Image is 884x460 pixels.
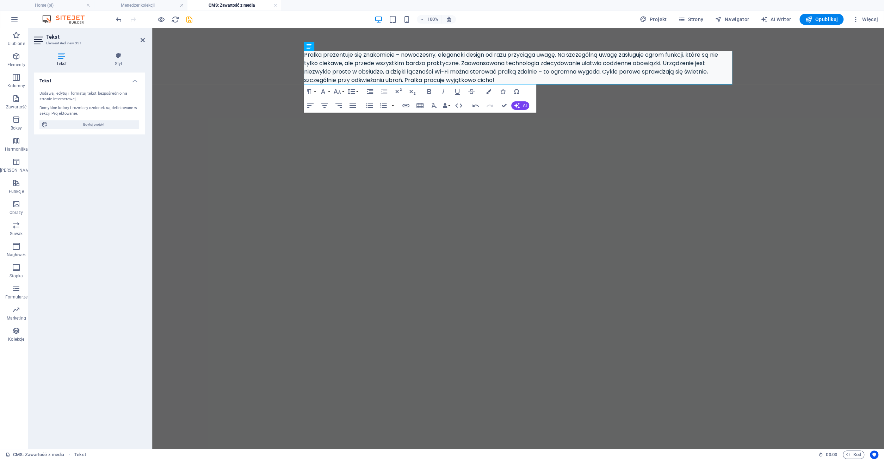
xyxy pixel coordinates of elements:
h6: 100% [427,15,439,24]
button: Font Size [332,84,345,99]
button: Paragraph Format [304,84,317,99]
button: undo [115,15,123,24]
button: Bold (Ctrl+B) [422,84,436,99]
button: Strikethrough [465,84,478,99]
span: : [831,452,832,457]
button: Usercentrics [870,450,878,459]
p: Pralka prezentuje się znakomicie – nowoczesny, elegancki design od razu przyciąga uwagę. Na szcze... [152,23,580,56]
span: 00 00 [826,450,837,459]
button: Kliknij tutaj, aby wyjść z trybu podglądu i kontynuować edycję [157,15,165,24]
p: Boksy [11,125,22,131]
span: Kliknij, aby zaznaczyć. Kliknij dwukrotnie, aby edytować [74,450,86,459]
p: Suwak [10,231,23,237]
button: Line Height [346,84,359,99]
p: Zawartość [6,104,26,110]
h2: Tekst [46,34,145,40]
span: Nawigator [715,16,749,23]
nav: breadcrumb [74,450,86,459]
button: Underline (Ctrl+U) [451,84,464,99]
button: 100% [417,15,442,24]
div: Domyślne kolory i rozmiary czcionek są definiowane w sekcji Projektowanie. [39,105,139,117]
span: AI [523,103,526,108]
h4: Styl [92,52,145,67]
button: Align Left [304,99,317,113]
button: Redo (Ctrl+Shift+Z) [483,99,496,113]
button: Opublikuj [799,14,843,25]
button: Insert Link [399,99,413,113]
p: Formularze [5,294,27,300]
span: Projekt [639,16,667,23]
button: Icons [496,84,509,99]
h4: Tekst [34,52,92,67]
button: Insert Table [413,99,427,113]
span: Kod [846,450,861,459]
p: Kolekcje [8,336,24,342]
button: AI [511,101,529,110]
h6: Czas sesji [818,450,837,459]
button: Kod [843,450,864,459]
span: AI Writer [760,16,791,23]
button: Unordered List [363,99,376,113]
button: Edytuj projekt [39,120,139,129]
button: HTML [452,99,465,113]
a: Kliknij, aby anulować zaznaczenie. Kliknij dwukrotnie, aby otworzyć Strony [6,450,64,459]
h4: CMS: Zawartość z media [187,1,281,9]
button: Strony [675,14,706,25]
button: Colors [482,84,495,99]
i: Przeładuj stronę [171,15,179,24]
button: Subscript [406,84,419,99]
p: Obrazy [10,210,23,215]
i: Zapisz (Ctrl+S) [185,15,193,24]
button: Font Family [318,84,331,99]
button: Increase Indent [363,84,377,99]
button: Confirm (Ctrl+⏎) [497,99,511,113]
button: Data Bindings [441,99,451,113]
button: Italic (Ctrl+I) [437,84,450,99]
span: Więcej [852,16,878,23]
div: Projekt (Ctrl+Alt+Y) [637,14,669,25]
button: Superscript [391,84,405,99]
span: Edytuj projekt [50,120,137,129]
span: Opublikuj [805,16,838,23]
p: Kolumny [7,83,25,89]
p: Funkcje [9,189,24,194]
h4: Tekst [34,73,145,85]
button: Decrease Indent [377,84,391,99]
button: Clear Formatting [427,99,441,113]
p: Ulubione [8,41,25,46]
h3: Element #ed-new-351 [46,40,131,46]
i: Cofnij: Dodaj element (Ctrl+Z) [115,15,123,24]
h4: Menedżer kolekcji [94,1,187,9]
button: reload [171,15,179,24]
button: Ordered List [390,99,396,113]
p: Nagłówek [7,252,26,258]
img: Editor Logo [41,15,93,24]
div: Dodawaj, edytuj i formatuj tekst bezpośrednio na stronie internetowej. [39,91,139,102]
button: Projekt [637,14,669,25]
button: Align Right [332,99,345,113]
button: Align Justify [346,99,359,113]
p: Marketing [7,315,26,321]
button: Special Characters [510,84,523,99]
button: Align Center [318,99,331,113]
button: Ordered List [377,99,390,113]
button: Undo (Ctrl+Z) [469,99,482,113]
i: Po zmianie rozmiaru automatycznie dostosowuje poziom powiększenia do wybranego urządzenia. [446,16,452,23]
button: AI Writer [758,14,794,25]
button: save [185,15,193,24]
p: Harmonijka [5,146,28,152]
p: Elementy [7,62,25,68]
button: Nawigator [712,14,752,25]
p: Stopka [10,273,23,279]
span: Strony [678,16,704,23]
button: Więcej [849,14,881,25]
